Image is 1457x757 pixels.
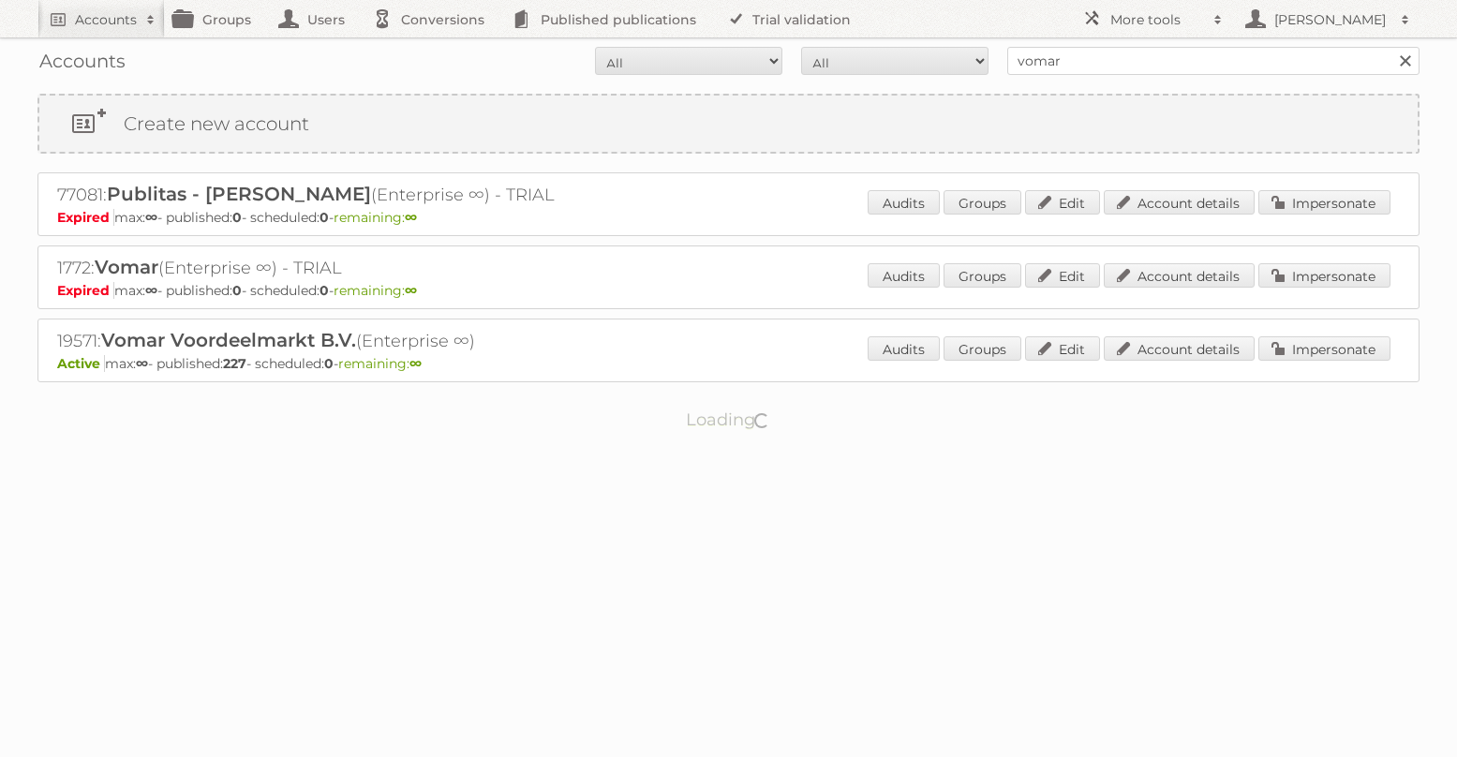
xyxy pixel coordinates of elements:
[405,282,417,299] strong: ∞
[1270,10,1391,29] h2: [PERSON_NAME]
[1025,336,1100,361] a: Edit
[57,355,105,372] span: Active
[944,263,1021,288] a: Groups
[145,282,157,299] strong: ∞
[320,282,329,299] strong: 0
[944,190,1021,215] a: Groups
[405,209,417,226] strong: ∞
[1025,263,1100,288] a: Edit
[95,256,158,278] span: Vomar
[334,209,417,226] span: remaining:
[223,355,246,372] strong: 227
[232,209,242,226] strong: 0
[1258,336,1390,361] a: Impersonate
[57,183,713,207] h2: 77081: (Enterprise ∞) - TRIAL
[324,355,334,372] strong: 0
[57,282,114,299] span: Expired
[101,329,356,351] span: Vomar Voordeelmarkt B.V.
[145,209,157,226] strong: ∞
[1258,190,1390,215] a: Impersonate
[409,355,422,372] strong: ∞
[627,401,830,438] p: Loading
[57,209,114,226] span: Expired
[1104,190,1255,215] a: Account details
[334,282,417,299] span: remaining:
[232,282,242,299] strong: 0
[1110,10,1204,29] h2: More tools
[1104,336,1255,361] a: Account details
[39,96,1418,152] a: Create new account
[75,10,137,29] h2: Accounts
[1025,190,1100,215] a: Edit
[1104,263,1255,288] a: Account details
[107,183,371,205] span: Publitas - [PERSON_NAME]
[868,190,940,215] a: Audits
[136,355,148,372] strong: ∞
[57,329,713,353] h2: 19571: (Enterprise ∞)
[944,336,1021,361] a: Groups
[1258,263,1390,288] a: Impersonate
[338,355,422,372] span: remaining:
[57,256,713,280] h2: 1772: (Enterprise ∞) - TRIAL
[320,209,329,226] strong: 0
[57,355,1400,372] p: max: - published: - scheduled: -
[57,282,1400,299] p: max: - published: - scheduled: -
[868,263,940,288] a: Audits
[57,209,1400,226] p: max: - published: - scheduled: -
[868,336,940,361] a: Audits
